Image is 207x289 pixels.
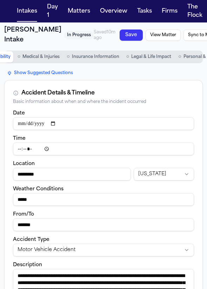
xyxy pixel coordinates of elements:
span: Medical & Injuries [22,54,60,60]
input: Weather conditions [13,193,194,206]
label: Weather Conditions [13,186,64,192]
button: Firms [159,4,180,18]
label: Accident Type [13,237,49,242]
span: Legal & Life Impact [131,54,171,60]
button: Tasks [134,4,155,18]
button: View Matter [146,29,181,41]
span: ○ [178,53,181,60]
label: Time [13,136,26,141]
label: From/To [13,212,34,217]
button: Show Suggested Questions [4,69,76,77]
button: Intakes [14,4,40,18]
input: Incident time [13,143,194,155]
span: In Progress [64,31,94,39]
button: Go to Medical & Injuries [15,51,62,63]
label: Description [13,262,42,268]
div: Accident Details & Timeline [21,89,94,97]
button: Overview [97,4,130,18]
span: ○ [18,53,20,60]
button: Go to Legal & Life Impact [123,51,174,63]
label: Location [13,161,35,166]
input: From/To destination [13,218,194,231]
input: Incident date [13,117,194,130]
button: Save [120,29,143,41]
div: Basic information about when and where the incident occurred [13,99,194,105]
label: Date [13,111,25,116]
span: ○ [67,53,69,60]
button: Matters [65,4,93,18]
h1: [PERSON_NAME] Intake [4,25,61,45]
span: ○ [126,53,129,60]
span: Saved 10m ago [94,29,117,41]
span: Insurance Information [72,54,119,60]
button: Incident state [134,168,194,180]
button: Go to Insurance Information [64,51,122,63]
input: Incident location [13,168,131,180]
